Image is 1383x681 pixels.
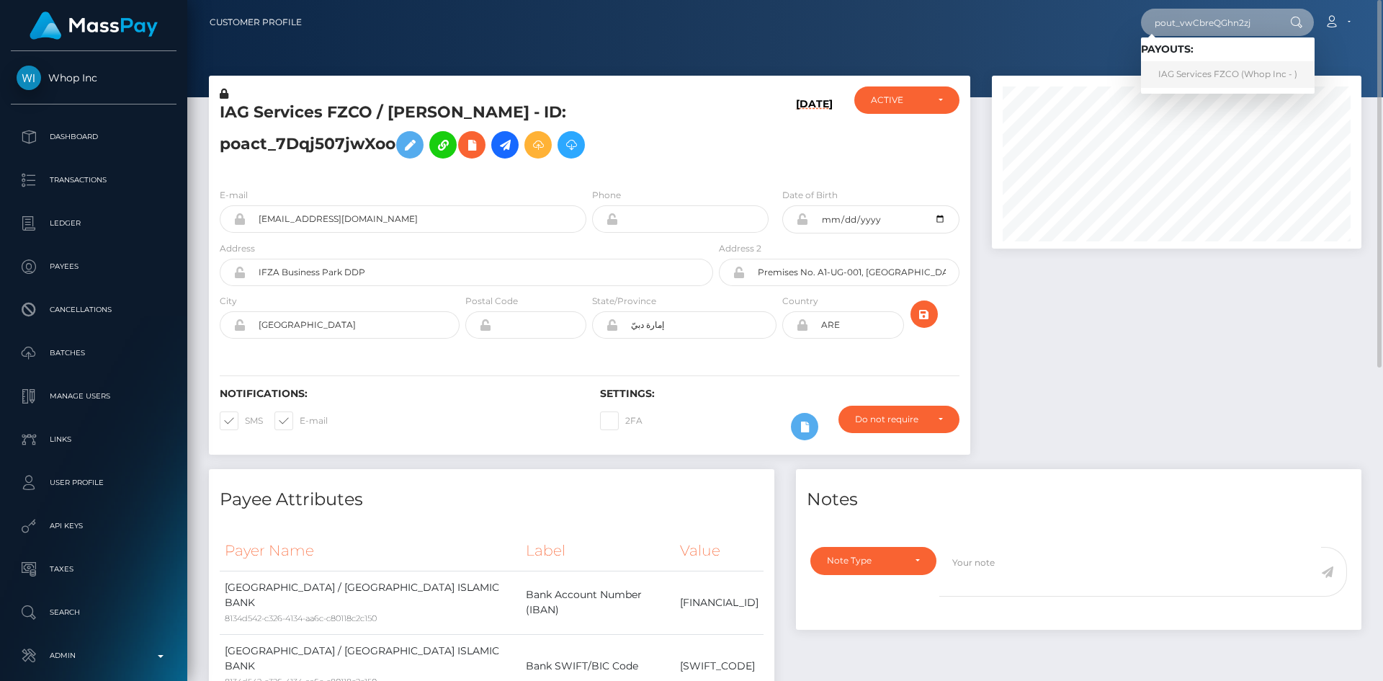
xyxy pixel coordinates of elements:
p: Batches [17,342,171,364]
div: Do not require [855,414,926,425]
label: Phone [592,189,621,202]
button: Do not require [838,406,959,433]
a: Ledger [11,205,176,241]
p: Dashboard [17,126,171,148]
a: Admin [11,638,176,674]
h6: Settings: [600,388,959,400]
label: E-mail [220,189,248,202]
td: [GEOGRAPHIC_DATA] / [GEOGRAPHIC_DATA] ISLAMIC BANK [220,571,521,634]
button: ACTIVE [854,86,959,114]
label: E-mail [274,411,328,430]
th: Label [521,531,675,571]
a: Batches [11,335,176,371]
a: IAG Services FZCO (Whop Inc - ) [1141,61,1315,88]
img: MassPay Logo [30,12,158,40]
button: Note Type [810,547,936,574]
td: Bank Account Number (IBAN) [521,571,675,634]
h5: IAG Services FZCO / [PERSON_NAME] - ID: poact_7Dqj507jwXoo [220,102,705,166]
img: Whop Inc [17,66,41,90]
th: Payer Name [220,531,521,571]
input: Search... [1141,9,1276,36]
label: City [220,295,237,308]
p: Ledger [17,213,171,234]
small: 8134d542-c326-4134-aa6c-c80118c2c150 [225,613,377,623]
span: Whop Inc [11,71,176,84]
p: Search [17,602,171,623]
label: Country [782,295,818,308]
h4: Payee Attributes [220,487,764,512]
label: Date of Birth [782,189,838,202]
th: Value [675,531,764,571]
div: Note Type [827,555,903,566]
h4: Notes [807,487,1351,512]
a: Links [11,422,176,458]
a: Manage Users [11,378,176,414]
a: Dashboard [11,119,176,155]
a: Cancellations [11,292,176,328]
p: Admin [17,645,171,667]
p: API Keys [17,515,171,537]
label: SMS [220,411,263,430]
h6: [DATE] [796,98,833,171]
p: User Profile [17,472,171,494]
h6: Payouts: [1141,43,1315,55]
p: Cancellations [17,299,171,321]
label: Postal Code [465,295,518,308]
p: Links [17,429,171,450]
a: Payees [11,249,176,285]
label: Address [220,242,255,255]
a: User Profile [11,465,176,501]
a: Search [11,595,176,631]
label: Address 2 [719,242,761,255]
label: 2FA [600,411,643,430]
td: [FINANCIAL_ID] [675,571,764,634]
div: ACTIVE [871,94,926,106]
p: Manage Users [17,386,171,407]
a: Transactions [11,162,176,198]
a: Initiate Payout [491,131,519,159]
h6: Notifications: [220,388,578,400]
p: Payees [17,256,171,277]
a: Customer Profile [210,7,302,37]
p: Taxes [17,558,171,580]
a: Taxes [11,551,176,587]
p: Transactions [17,169,171,191]
label: State/Province [592,295,656,308]
a: API Keys [11,508,176,544]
